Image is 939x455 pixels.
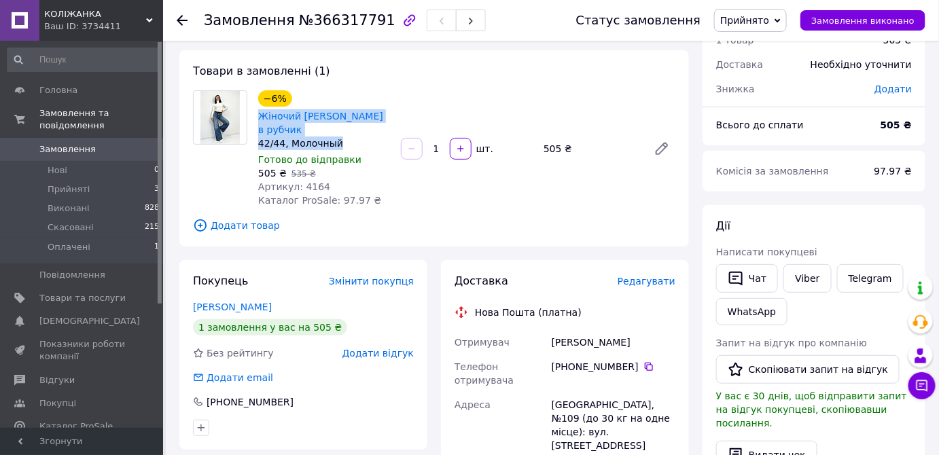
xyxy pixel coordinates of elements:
span: Виконані [48,202,90,215]
span: Редагувати [618,276,675,287]
span: Каталог ProSale: 97.97 ₴ [258,195,381,206]
span: Відгуки [39,374,75,386]
span: 1 [154,241,159,253]
div: Ваш ID: 3734411 [44,20,163,33]
div: 505 ₴ [538,139,643,158]
span: Додати відгук [342,348,414,359]
span: Прийняті [48,183,90,196]
span: 828 [145,202,159,215]
span: Повідомлення [39,269,105,281]
a: Telegram [837,264,904,293]
span: Замовлення та повідомлення [39,107,163,132]
span: У вас є 30 днів, щоб відправити запит на відгук покупцеві, скопіювавши посилання. [716,390,907,429]
input: Пошук [7,48,160,72]
div: шт. [473,142,495,156]
span: Покупець [193,274,249,287]
img: Жіночий теплий гольф в рубчик [200,91,241,144]
button: Замовлення виконано [800,10,925,31]
b: 505 ₴ [881,120,912,130]
span: Всього до сплати [716,120,804,130]
a: [PERSON_NAME] [193,302,272,312]
span: 535 ₴ [291,169,316,179]
span: Доставка [455,274,508,287]
span: 3 [154,183,159,196]
span: Покупці [39,397,76,409]
span: 97.97 ₴ [874,166,912,177]
span: Товари в замовленні (1) [193,65,330,77]
span: Скасовані [48,221,94,234]
span: Головна [39,84,77,96]
button: Чат [716,264,778,293]
span: Замовлення виконано [811,16,915,26]
span: Написати покупцеві [716,247,817,257]
div: Додати email [192,371,274,384]
span: Без рейтингу [207,348,274,359]
button: Скопіювати запит на відгук [716,355,900,384]
span: Доставка [716,59,763,70]
div: Повернутися назад [177,14,188,27]
span: Артикул: 4164 [258,181,330,192]
div: 42/44, Молочный [258,136,390,150]
span: Замовлення [204,12,295,29]
span: Нові [48,164,67,177]
div: Додати email [205,371,274,384]
a: Жіночий [PERSON_NAME] в рубчик [258,111,383,135]
span: [DEMOGRAPHIC_DATA] [39,315,140,327]
span: Показники роботи компанії [39,338,126,363]
div: [PERSON_NAME] [549,330,678,354]
span: Каталог ProSale [39,420,113,433]
span: 1 товар [716,35,754,45]
div: −6% [258,90,292,107]
a: WhatsApp [716,298,787,325]
div: Статус замовлення [576,14,701,27]
span: 0 [154,164,159,177]
span: Готово до відправки [258,154,361,165]
span: Оплачені [48,241,90,253]
span: №366317791 [299,12,395,29]
span: Замовлення [39,143,96,156]
span: 505 ₴ [258,168,287,179]
button: Чат з покупцем [908,372,936,399]
span: КОЛІЖАНКА [44,8,146,20]
span: Телефон отримувача [455,361,514,386]
span: Товари та послуги [39,292,126,304]
div: Нова Пошта (платна) [472,306,585,319]
span: Знижка [716,84,755,94]
span: Адреса [455,399,491,410]
span: Додати [874,84,912,94]
span: Комісія за замовлення [716,166,829,177]
span: Дії [716,219,730,232]
span: Додати товар [193,218,675,233]
a: Редагувати [648,135,675,162]
span: Запит на відгук про компанію [716,338,867,348]
span: Отримувач [455,337,510,348]
span: 215 [145,221,159,234]
span: Змінити покупця [329,276,414,287]
div: [PHONE_NUMBER] [205,395,295,409]
span: Прийнято [720,15,769,26]
div: 1 замовлення у вас на 505 ₴ [193,319,347,335]
div: Необхідно уточнити [802,50,920,79]
div: [PHONE_NUMBER] [552,360,675,374]
a: Viber [783,264,831,293]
